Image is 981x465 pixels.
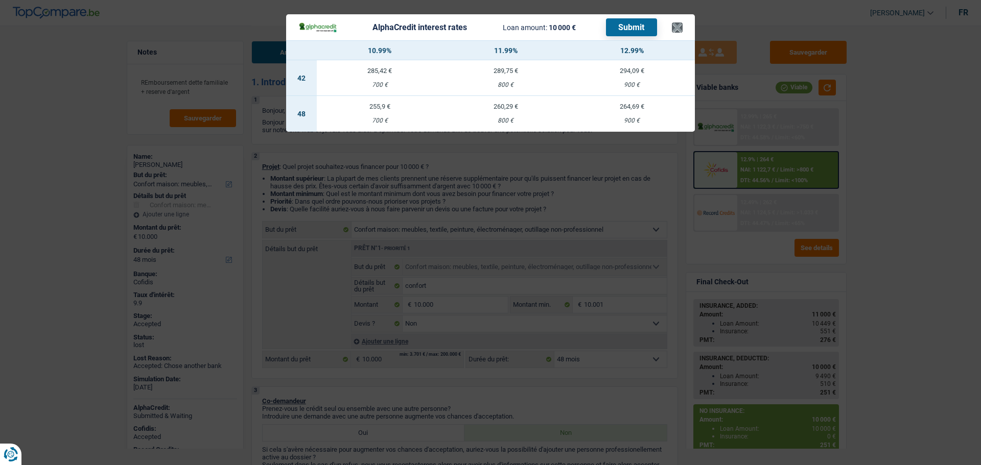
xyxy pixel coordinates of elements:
div: 700 € [317,117,443,124]
td: 42 [286,60,317,96]
div: 264,69 € [569,103,695,110]
button: × [672,22,683,33]
div: 289,75 € [443,67,569,74]
div: AlphaCredit interest rates [372,23,467,32]
div: 800 € [443,117,569,124]
div: 255,9 € [317,103,443,110]
div: 260,29 € [443,103,569,110]
button: Submit [606,18,657,36]
th: 10.99% [317,41,443,60]
div: 900 € [569,117,695,124]
th: 11.99% [443,41,569,60]
div: 700 € [317,82,443,88]
th: 12.99% [569,41,695,60]
td: 48 [286,96,317,132]
span: Loan amount: [503,23,547,32]
div: 900 € [569,82,695,88]
img: AlphaCredit [298,21,337,33]
div: 800 € [443,82,569,88]
span: 10 000 € [549,23,576,32]
div: 294,09 € [569,67,695,74]
div: 285,42 € [317,67,443,74]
